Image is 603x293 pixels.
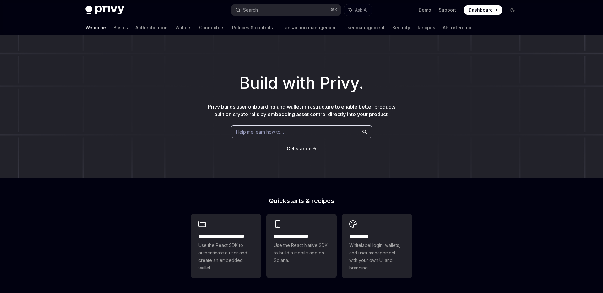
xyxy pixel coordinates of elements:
span: Use the React SDK to authenticate a user and create an embedded wallet. [198,242,254,272]
button: Ask AI [344,4,372,16]
span: Privy builds user onboarding and wallet infrastructure to enable better products built on crypto ... [208,104,395,117]
a: Authentication [135,20,168,35]
a: Wallets [175,20,192,35]
h2: Quickstarts & recipes [191,198,412,204]
span: ⌘ K [331,8,337,13]
a: User management [345,20,385,35]
a: Policies & controls [232,20,273,35]
a: Welcome [85,20,106,35]
img: dark logo [85,6,124,14]
a: Demo [419,7,431,13]
div: Search... [243,6,261,14]
a: Transaction management [280,20,337,35]
span: Dashboard [469,7,493,13]
a: Get started [287,146,312,152]
button: Search...⌘K [231,4,341,16]
a: Basics [113,20,128,35]
a: Dashboard [464,5,503,15]
span: Use the React Native SDK to build a mobile app on Solana. [274,242,329,264]
span: Get started [287,146,312,151]
span: Help me learn how to… [236,129,284,135]
h1: Build with Privy. [10,71,593,95]
a: Connectors [199,20,225,35]
span: Whitelabel login, wallets, and user management with your own UI and branding. [349,242,405,272]
a: Support [439,7,456,13]
button: Toggle dark mode [508,5,518,15]
a: API reference [443,20,473,35]
span: Ask AI [355,7,367,13]
a: **** *****Whitelabel login, wallets, and user management with your own UI and branding. [342,214,412,278]
a: Recipes [418,20,435,35]
a: Security [392,20,410,35]
a: **** **** **** ***Use the React Native SDK to build a mobile app on Solana. [266,214,337,278]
